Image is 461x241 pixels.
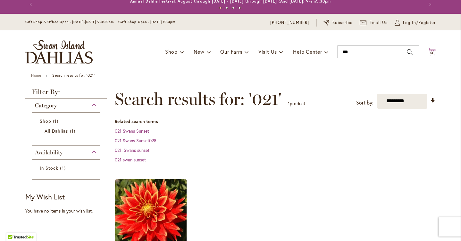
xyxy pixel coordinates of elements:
[270,19,309,26] a: [PHONE_NUMBER]
[226,7,228,9] button: 2 of 4
[45,128,89,134] a: All Dahlias
[219,7,222,9] button: 1 of 4
[165,48,178,55] span: Shop
[403,19,436,26] span: Log In/Register
[239,7,241,9] button: 4 of 4
[40,165,58,171] span: In Stock
[194,48,204,55] span: New
[115,157,146,163] a: 021 swan sunset
[60,165,67,171] span: 1
[115,118,436,125] dt: Related search terms
[428,48,436,56] button: 13
[40,165,94,171] a: In Stock 1
[288,98,305,109] p: product
[115,147,149,153] a: 021. Swans sunset
[120,20,175,24] span: Gift Shop Open - [DATE] 10-3pm
[360,19,388,26] a: Email Us
[115,128,149,134] a: 021 Swans Sunset
[70,128,77,134] span: 1
[430,51,434,55] span: 13
[332,19,353,26] span: Subscribe
[115,89,281,109] span: Search results for: '021'
[35,102,57,109] span: Category
[288,100,290,106] span: 1
[356,97,373,109] label: Sort by:
[115,137,156,144] a: 021 Swans Sunset028
[323,19,353,26] a: Subscribe
[232,7,234,9] button: 3 of 4
[25,20,120,24] span: Gift Shop & Office Open - [DATE]-[DATE] 9-4:30pm /
[53,118,60,124] span: 1
[370,19,388,26] span: Email Us
[35,149,63,156] span: Availability
[25,192,65,201] strong: My Wish List
[25,89,107,99] strong: Filter By:
[31,73,41,78] a: Home
[258,48,277,55] span: Visit Us
[5,218,23,236] iframe: Launch Accessibility Center
[45,128,68,134] span: All Dahlias
[395,19,436,26] a: Log In/Register
[25,208,111,214] div: You have no items in your wish list.
[40,118,94,124] a: Shop
[25,40,93,64] a: store logo
[40,118,51,124] span: Shop
[293,48,322,55] span: Help Center
[52,73,95,78] strong: Search results for: '021'
[220,48,242,55] span: Our Farm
